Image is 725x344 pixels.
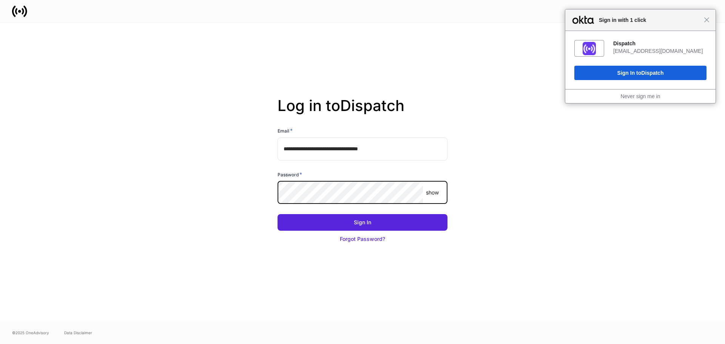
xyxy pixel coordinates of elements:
a: Data Disclaimer [64,330,92,336]
span: Sign in with 1 click [595,15,704,25]
img: fs01jxrofoggULhDH358 [583,42,596,55]
span: Dispatch [641,70,663,76]
div: [EMAIL_ADDRESS][DOMAIN_NAME] [613,48,706,54]
div: Forgot Password? [340,235,385,243]
button: Sign In [278,214,447,231]
h2: Log in to Dispatch [278,97,447,127]
h6: Email [278,127,293,134]
button: Sign In toDispatch [574,66,706,80]
span: Close [704,17,710,23]
div: Sign In [354,219,371,226]
a: Never sign me in [620,93,660,99]
h6: Password [278,171,302,178]
span: © 2025 OneAdvisory [12,330,49,336]
div: Dispatch [613,40,706,47]
p: show [426,189,439,196]
button: Forgot Password? [278,231,447,247]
